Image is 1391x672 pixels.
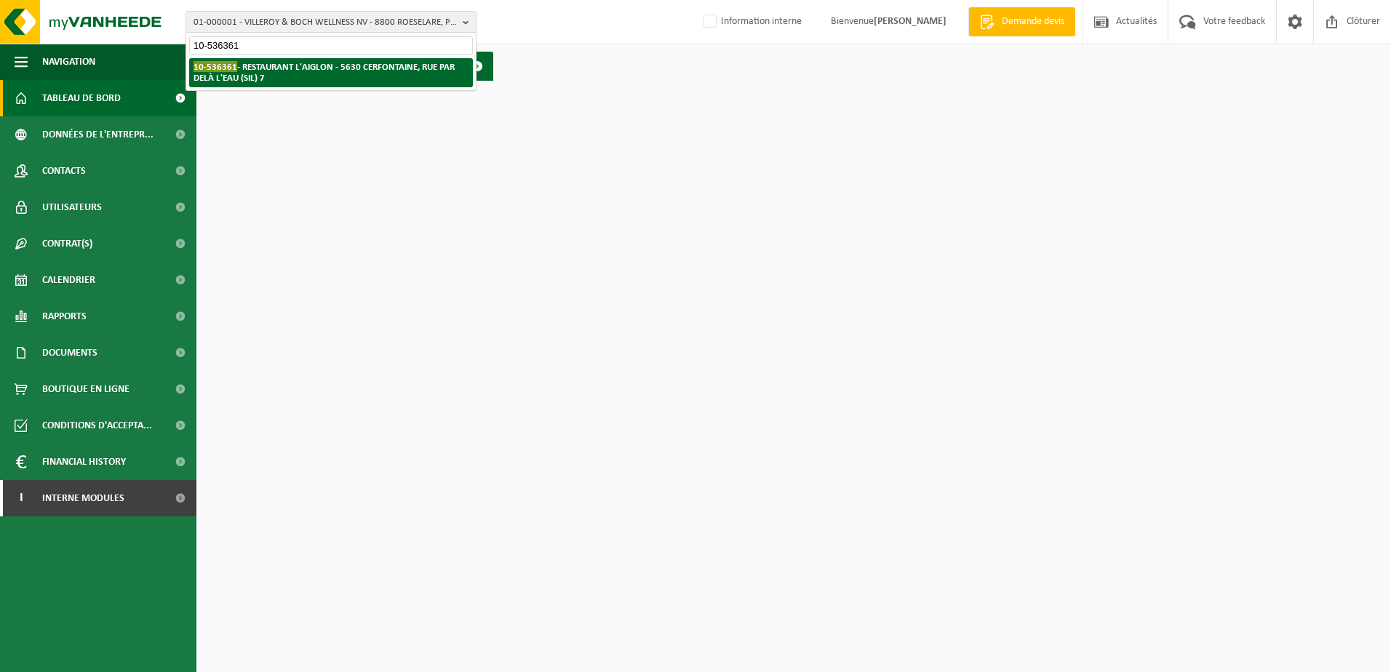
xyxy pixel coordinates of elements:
[42,153,86,189] span: Contacts
[42,371,129,407] span: Boutique en ligne
[968,7,1075,36] a: Demande devis
[194,61,237,72] span: 10-536361
[194,12,457,33] span: 01-000001 - VILLEROY & BOCH WELLNESS NV - 8800 ROESELARE, POPULIERSTRAAT 1
[189,36,473,55] input: Chercher des succursales liées
[194,61,455,83] strong: - RESTAURANT L'AIGLON - 5630 CERFONTAINE, RUE PAR DELÀ L'EAU (SIL) 7
[42,189,102,225] span: Utilisateurs
[998,15,1068,29] span: Demande devis
[15,480,28,516] span: I
[42,480,124,516] span: Interne modules
[874,16,946,27] strong: [PERSON_NAME]
[186,11,477,33] button: 01-000001 - VILLEROY & BOCH WELLNESS NV - 8800 ROESELARE, POPULIERSTRAAT 1
[42,44,95,80] span: Navigation
[42,80,121,116] span: Tableau de bord
[42,335,97,371] span: Documents
[42,262,95,298] span: Calendrier
[42,444,126,480] span: Financial History
[42,225,92,262] span: Contrat(s)
[42,407,152,444] span: Conditions d'accepta...
[42,298,87,335] span: Rapports
[42,116,154,153] span: Données de l'entrepr...
[701,11,802,33] label: Information interne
